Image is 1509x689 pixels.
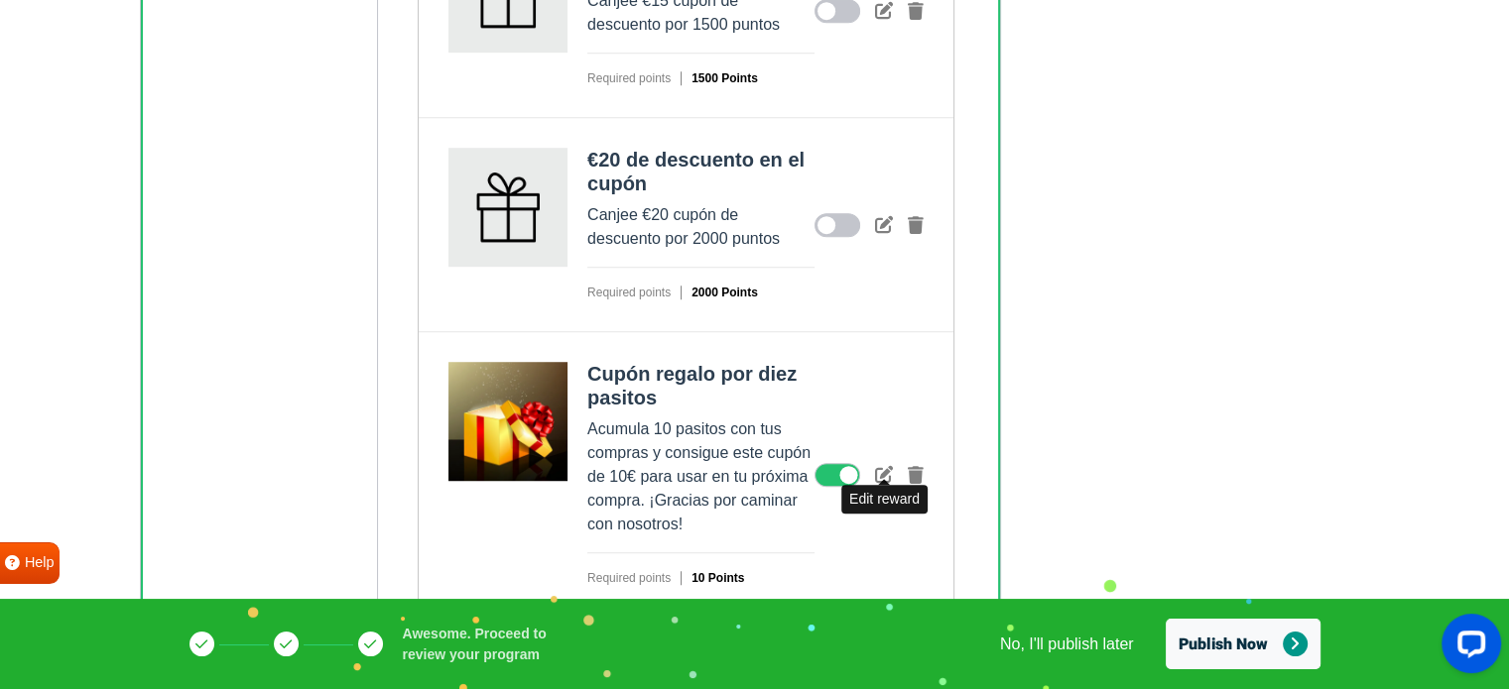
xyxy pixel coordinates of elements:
[1426,606,1509,689] iframe: LiveChat chat widget
[587,71,682,85] span: Required points
[587,203,815,251] p: Canjee €20 cupón de descuento por 2000 puntos
[1000,632,1134,656] a: No, I'll publish later
[587,149,805,194] strong: €20 de descuento en el cupón
[682,286,788,299] strong: 2000 Points
[682,571,774,585] strong: 10 Points
[403,624,547,665] li: Awesome. Proceed to review your program
[25,552,55,574] span: Help
[587,363,797,408] strong: Cupón regalo por diez pasitos
[1166,619,1320,669] button: Publish Now
[587,417,815,536] p: Acumula 10 pasitos con tus compras y consigue este cupón de 10€ para usar en tu próxima compra. ¡...
[682,71,788,85] strong: 1500 Points
[587,571,682,585] span: Required points
[841,485,928,514] div: Edit reward
[587,286,682,299] span: Required points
